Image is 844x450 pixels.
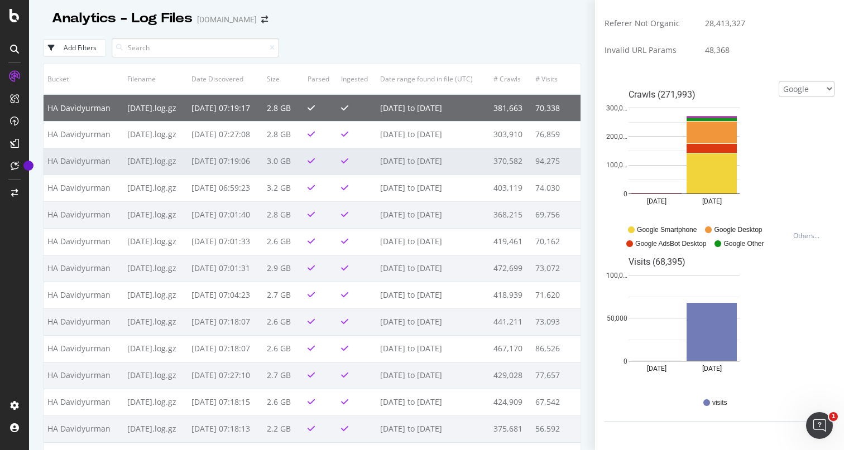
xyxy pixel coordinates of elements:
td: 370,582 [490,148,531,175]
text: Crawls (271,993) [629,89,696,99]
td: 429,028 [490,362,531,389]
td: 2.2 GB [263,415,304,442]
td: [DATE].log.gz [123,255,188,282]
th: Date Discovered [188,64,262,94]
td: [DATE].log.gz [123,94,188,121]
span: Google AdsBot Desktop [635,239,706,249]
td: [DATE] 07:27:10 [188,362,262,389]
th: Size [263,64,304,94]
span: Google Smartphone [637,225,697,235]
td: 71,620 [531,282,581,308]
svg: A chart. [605,81,763,220]
td: 2.6 GB [263,335,304,362]
td: 3.2 GB [263,175,304,201]
text: Visits (68,395) [629,256,685,267]
th: Parsed [304,64,337,94]
td: [DATE] 07:01:33 [188,228,262,255]
td: [DATE] to [DATE] [376,228,490,255]
span: visits [712,398,727,408]
td: 74,030 [531,175,581,201]
td: Referer Not Organic [605,10,697,37]
td: HA Davidyurman [44,308,123,335]
td: [DATE].log.gz [123,335,188,362]
text: 200,0… [606,133,627,141]
td: [DATE] 07:01:40 [188,201,262,228]
td: 368,215 [490,201,531,228]
td: [DATE].log.gz [123,148,188,175]
td: 77,657 [531,362,581,389]
td: [DATE] to [DATE] [376,362,490,389]
text: [DATE] [702,197,721,205]
text: [DATE] [646,197,666,205]
text: [DATE] [646,365,666,372]
td: 2.7 GB [263,282,304,308]
span: 48,368 [705,45,730,56]
th: Ingested [337,64,376,94]
div: Others... [793,231,824,240]
td: HA Davidyurman [44,335,123,362]
td: 2.8 GB [263,94,304,121]
td: HA Davidyurman [44,228,123,255]
div: Add Filters [64,43,97,52]
span: 28,413,327 [705,18,745,29]
td: [DATE].log.gz [123,201,188,228]
td: 2.8 GB [263,121,304,148]
td: 381,663 [490,94,531,121]
td: 303,910 [490,121,531,148]
td: 2.6 GB [263,308,304,335]
td: 3.0 GB [263,148,304,175]
span: Google Other [723,239,764,249]
td: [DATE] to [DATE] [376,335,490,362]
text: 50,000 [607,314,627,322]
td: 2.8 GB [263,201,304,228]
td: 419,461 [490,228,531,255]
td: [DATE] to [DATE] [376,415,490,442]
td: [DATE] 07:18:13 [188,415,262,442]
td: [DATE] to [DATE] [376,175,490,201]
td: [DATE].log.gz [123,308,188,335]
svg: A chart. [605,248,763,388]
div: arrow-right-arrow-left [261,16,268,23]
td: [DATE] 07:04:23 [188,282,262,308]
text: 100,0… [606,271,627,279]
button: Add Filters [43,39,106,57]
iframe: Intercom live chat [806,412,833,439]
td: HA Davidyurman [44,362,123,389]
div: Tooltip anchor [23,161,33,171]
td: 86,526 [531,335,581,362]
td: 467,170 [490,335,531,362]
td: [DATE] 06:59:23 [188,175,262,201]
th: # Visits [531,64,581,94]
td: 67,542 [531,389,581,415]
td: 2.6 GB [263,389,304,415]
td: [DATE] to [DATE] [376,389,490,415]
span: 1 [829,412,838,421]
td: [DATE] 07:18:07 [188,308,262,335]
td: 76,859 [531,121,581,148]
td: 424,909 [490,389,531,415]
text: [DATE] [702,365,721,372]
td: 94,275 [531,148,581,175]
text: 0 [624,357,627,365]
td: Invalid URL Params [605,37,697,64]
td: 70,338 [531,94,581,121]
span: Google Desktop [714,225,762,235]
td: [DATE].log.gz [123,175,188,201]
td: HA Davidyurman [44,175,123,201]
text: 0 [624,190,627,197]
td: 2.6 GB [263,228,304,255]
td: [DATE].log.gz [123,415,188,442]
td: [DATE] to [DATE] [376,121,490,148]
text: 100,0… [606,161,627,169]
td: [DATE] to [DATE] [376,282,490,308]
td: 2.9 GB [263,255,304,282]
td: [DATE].log.gz [123,389,188,415]
div: Analytics - Log Files [52,9,193,28]
td: [DATE] 07:01:31 [188,255,262,282]
td: 2.7 GB [263,362,304,389]
td: 403,119 [490,175,531,201]
td: [DATE] to [DATE] [376,308,490,335]
td: [DATE] 07:19:06 [188,148,262,175]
